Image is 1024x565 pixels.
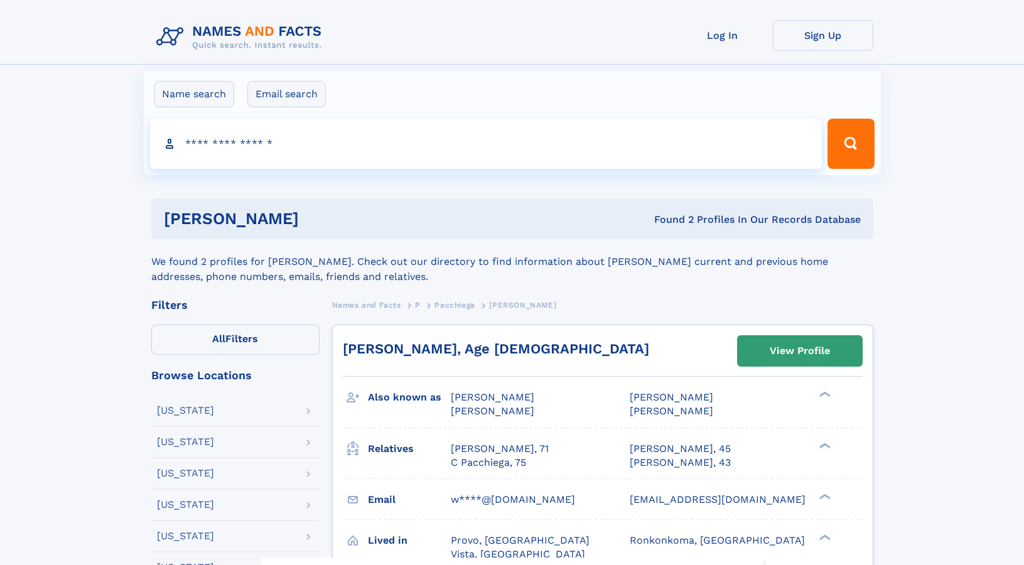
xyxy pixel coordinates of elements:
div: Filters [151,299,320,311]
a: [PERSON_NAME], 45 [630,442,731,456]
label: Name search [154,81,234,107]
div: [US_STATE] [157,500,214,510]
h1: [PERSON_NAME] [164,211,477,227]
h3: Also known as [368,387,451,408]
a: P [415,297,421,313]
span: [PERSON_NAME] [451,391,534,403]
h3: Email [368,489,451,510]
a: [PERSON_NAME], Age [DEMOGRAPHIC_DATA] [343,341,649,357]
span: Ronkonkoma, [GEOGRAPHIC_DATA] [630,534,805,546]
span: All [212,333,225,345]
img: Logo Names and Facts [151,20,332,54]
div: [US_STATE] [157,437,214,447]
div: ❯ [817,441,832,449]
div: ❯ [817,533,832,541]
div: ❯ [817,390,832,399]
span: [EMAIL_ADDRESS][DOMAIN_NAME] [630,493,806,505]
button: Search Button [827,119,874,169]
div: [US_STATE] [157,406,214,416]
div: Found 2 Profiles In Our Records Database [477,213,861,227]
div: Browse Locations [151,370,320,381]
div: View Profile [770,336,830,365]
a: [PERSON_NAME], 71 [451,442,549,456]
div: [US_STATE] [157,531,214,541]
div: ❯ [817,492,832,500]
h3: Lived in [368,530,451,551]
div: We found 2 profiles for [PERSON_NAME]. Check out our directory to find information about [PERSON_... [151,239,873,284]
span: [PERSON_NAME] [630,405,713,417]
a: Names and Facts [332,297,401,313]
a: View Profile [738,336,862,366]
span: Pacchiega [434,301,475,309]
h3: Relatives [368,438,451,460]
div: [US_STATE] [157,468,214,478]
span: [PERSON_NAME] [451,405,534,417]
label: Email search [247,81,326,107]
a: Pacchiega [434,297,475,313]
label: Filters [151,325,320,355]
a: [PERSON_NAME], 43 [630,456,731,470]
input: search input [150,119,822,169]
a: Sign Up [773,20,873,51]
span: [PERSON_NAME] [489,301,556,309]
span: [PERSON_NAME] [630,391,713,403]
a: Log In [672,20,773,51]
span: Vista, [GEOGRAPHIC_DATA] [451,548,585,560]
span: P [415,301,421,309]
a: C Pacchiega, 75 [451,456,526,470]
span: Provo, [GEOGRAPHIC_DATA] [451,534,590,546]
